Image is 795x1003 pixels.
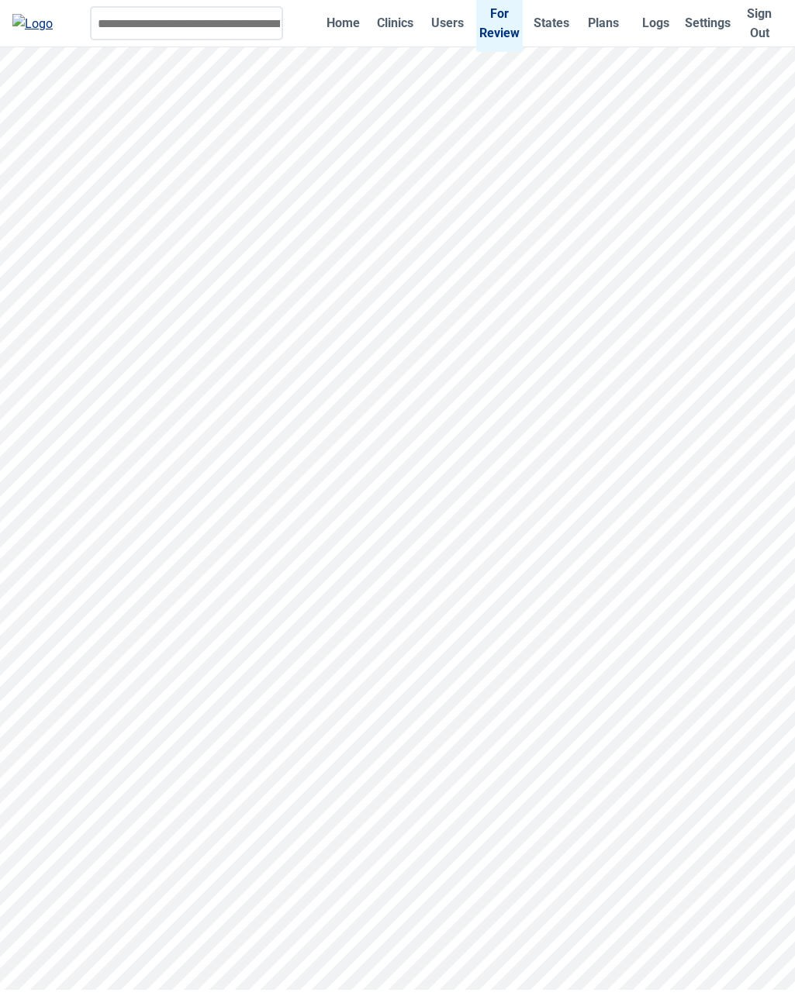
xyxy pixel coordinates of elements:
[320,4,366,42] a: Home
[424,4,470,42] a: Users
[529,4,575,42] a: States
[685,4,731,42] a: Settings
[633,4,679,42] a: Logs
[581,4,627,42] a: Plans
[372,4,418,42] a: Clinics
[12,14,53,33] img: Logo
